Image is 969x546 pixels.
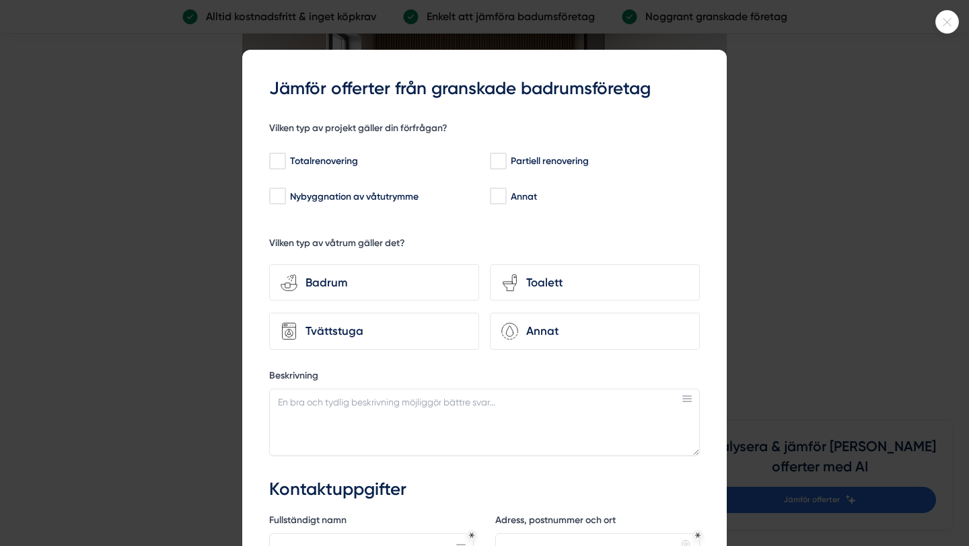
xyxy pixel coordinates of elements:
label: Fullständigt namn [269,514,474,531]
div: Obligatoriskt [695,533,701,538]
div: Obligatoriskt [469,533,474,538]
h5: Vilken typ av våtrum gäller det? [269,237,405,253]
input: Annat [490,190,505,203]
input: Partiell renovering [490,155,505,168]
h3: Kontaktuppgifter [269,477,700,502]
input: Nybyggnation av våtutrymme [269,190,285,203]
label: Adress, postnummer och ort [495,514,700,531]
label: Beskrivning [269,369,700,386]
h3: Jämför offerter från granskade badrumsföretag [269,77,700,101]
h5: Vilken typ av projekt gäller din förfrågan? [269,122,447,139]
input: Totalrenovering [269,155,285,168]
